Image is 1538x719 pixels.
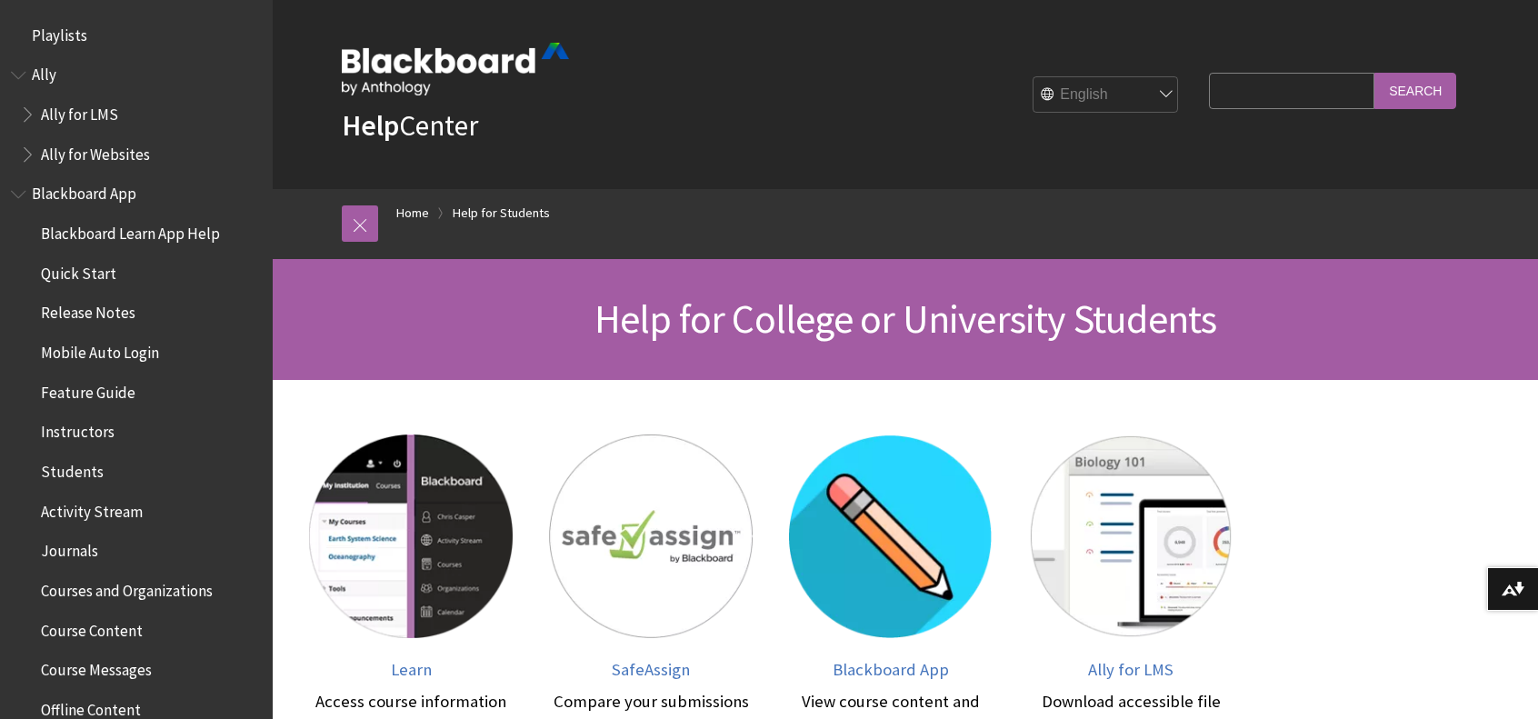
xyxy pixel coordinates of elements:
img: SafeAssign [549,434,753,638]
strong: Help [342,107,399,144]
input: Search [1374,73,1456,108]
span: Blackboard Learn App Help [41,218,220,243]
span: Quick Start [41,258,116,283]
span: Help for College or University Students [594,294,1217,344]
span: Offline Content [41,694,141,719]
span: Ally for LMS [1088,659,1173,680]
img: Ally for LMS [1029,434,1233,638]
select: Site Language Selector [1034,77,1179,114]
span: Mobile Auto Login [41,337,159,362]
span: Ally for Websites [41,139,150,164]
span: Course Messages [41,655,152,680]
span: Playlists [32,20,87,45]
span: Blackboard App [833,659,949,680]
img: Blackboard by Anthology [342,43,569,95]
nav: Book outline for Anthology Ally Help [11,60,262,170]
span: Feature Guide [41,377,135,402]
span: Journals [41,536,98,561]
span: Ally for LMS [41,99,118,124]
span: Course Content [41,615,143,640]
span: Release Notes [41,298,135,323]
span: Activity Stream [41,496,143,521]
span: Courses and Organizations [41,575,213,600]
a: HelpCenter [342,107,478,144]
span: Students [41,456,104,481]
nav: Book outline for Playlists [11,20,262,51]
span: Learn [391,659,432,680]
span: SafeAssign [612,659,690,680]
a: Home [396,202,429,225]
img: Blackboard App [789,434,993,638]
img: Learn [309,434,513,638]
span: Instructors [41,417,115,442]
a: Help for Students [453,202,550,225]
span: Ally [32,60,56,85]
span: Blackboard App [32,179,136,204]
